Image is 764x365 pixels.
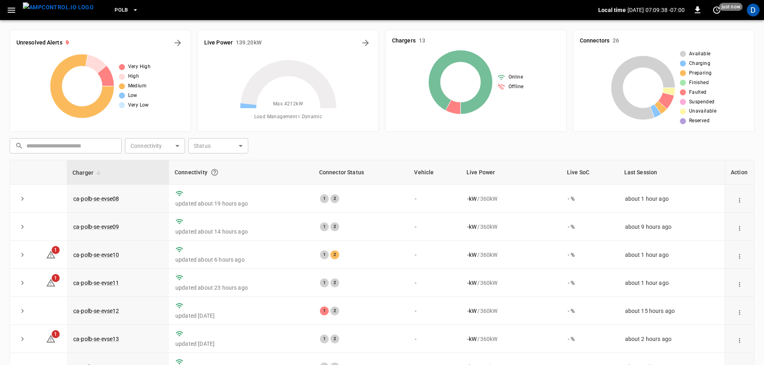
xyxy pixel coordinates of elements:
p: updated about 6 hours ago [175,256,307,264]
span: Unavailable [689,107,716,115]
a: ca-polb-se-evse12 [73,308,119,314]
td: - % [561,297,619,325]
span: PoLB [115,6,128,15]
a: ca-polb-se-evse10 [73,252,119,258]
span: 1 [52,274,60,282]
span: Max. 4212 kW [273,100,303,108]
span: Faulted [689,89,707,97]
th: Connector Status [314,160,409,185]
td: - [408,213,461,241]
div: 2 [330,307,339,315]
p: Local time [598,6,626,14]
span: Online [509,73,523,81]
div: / 360 kW [467,335,555,343]
button: expand row [16,305,28,317]
div: 1 [320,335,329,343]
button: Connection between the charger and our software. [207,165,222,179]
div: 1 [320,250,329,259]
span: Load Management = Dynamic [254,113,322,121]
div: / 360 kW [467,251,555,259]
div: / 360 kW [467,195,555,203]
button: expand row [16,277,28,289]
div: 2 [330,250,339,259]
span: 1 [52,330,60,338]
button: PoLB [111,2,142,18]
h6: 13 [419,36,425,45]
span: High [128,73,139,81]
span: Very Low [128,101,149,109]
span: Charging [689,60,710,68]
td: about 1 hour ago [619,241,725,269]
button: All Alerts [171,36,184,49]
span: Medium [128,82,147,90]
button: set refresh interval [710,4,723,16]
div: action cell options [734,279,745,287]
img: ampcontrol.io logo [23,2,94,12]
div: 2 [330,194,339,203]
div: / 360 kW [467,279,555,287]
span: 1 [52,246,60,254]
button: expand row [16,193,28,205]
td: - [408,325,461,353]
div: 1 [320,278,329,287]
td: - % [561,213,619,241]
th: Live SoC [561,160,619,185]
span: Very High [128,63,151,71]
p: updated [DATE] [175,312,307,320]
div: 2 [330,335,339,343]
p: updated about 14 hours ago [175,228,307,236]
div: 2 [330,222,339,231]
span: Offline [509,83,524,91]
th: Vehicle [408,160,461,185]
a: 1 [46,279,56,286]
div: action cell options [734,335,745,343]
th: Live Power [461,160,561,185]
span: Low [128,92,137,100]
a: ca-polb-se-evse08 [73,196,119,202]
td: - [408,269,461,297]
p: - kW [467,335,476,343]
h6: Live Power [204,38,233,47]
a: ca-polb-se-evse09 [73,224,119,230]
td: - % [561,185,619,213]
td: about 15 hours ago [619,297,725,325]
span: Finished [689,79,709,87]
a: 1 [46,335,56,342]
h6: Chargers [392,36,416,45]
div: profile-icon [747,4,760,16]
p: - kW [467,307,476,315]
a: ca-polb-se-evse11 [73,280,119,286]
td: - % [561,241,619,269]
p: updated about 23 hours ago [175,284,307,292]
div: action cell options [734,251,745,259]
th: Action [725,160,754,185]
td: - [408,241,461,269]
div: 1 [320,307,329,315]
span: Reserved [689,117,710,125]
button: expand row [16,333,28,345]
div: 2 [330,278,339,287]
span: just now [719,3,743,11]
span: Preparing [689,69,712,77]
div: action cell options [734,307,745,315]
p: updated [DATE] [175,340,307,348]
td: - [408,185,461,213]
h6: 9 [66,38,69,47]
span: Charger [72,168,104,177]
div: action cell options [734,223,745,231]
div: action cell options [734,195,745,203]
h6: Unresolved Alerts [16,38,62,47]
div: Connectivity [175,165,308,179]
button: expand row [16,221,28,233]
th: Last Session [619,160,725,185]
button: expand row [16,249,28,261]
div: / 360 kW [467,223,555,231]
td: about 9 hours ago [619,213,725,241]
td: - % [561,269,619,297]
button: Energy Overview [359,36,372,49]
td: - % [561,325,619,353]
span: Suspended [689,98,715,106]
p: - kW [467,195,476,203]
p: [DATE] 07:09:38 -07:00 [627,6,685,14]
h6: Connectors [580,36,609,45]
